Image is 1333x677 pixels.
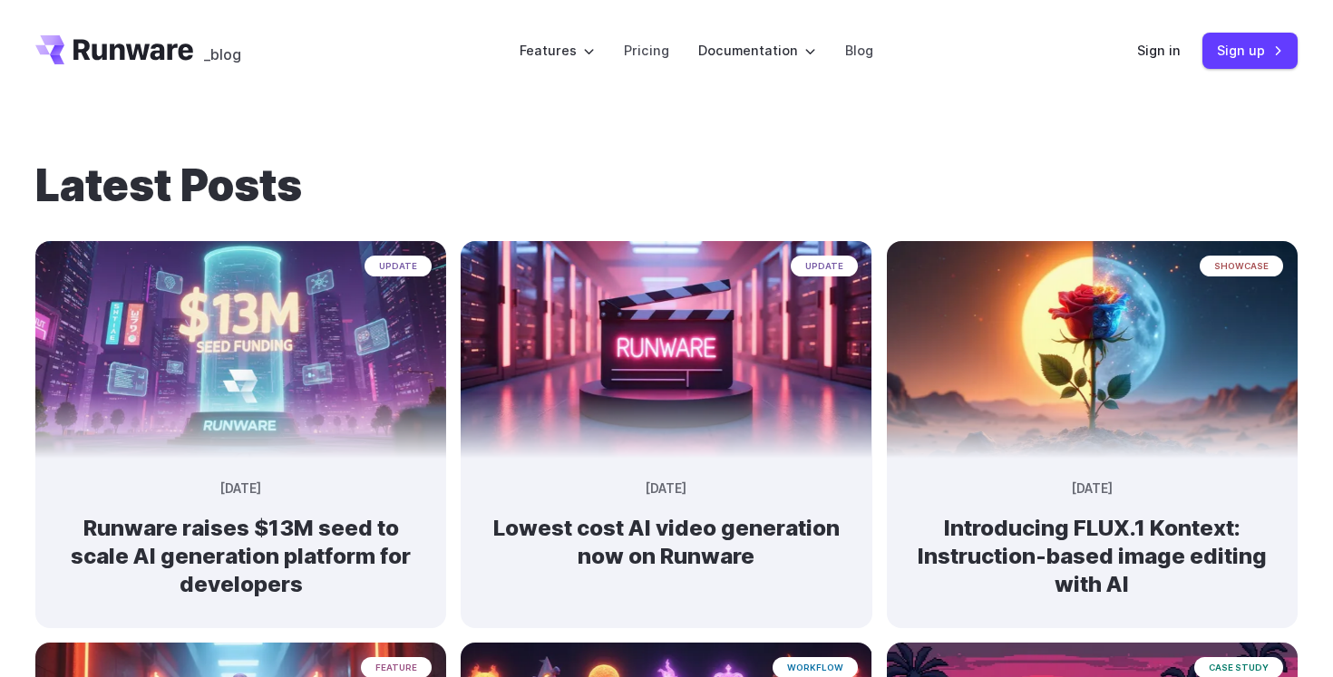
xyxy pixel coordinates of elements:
h2: Introducing FLUX.1 Kontext: Instruction-based image editing with AI [916,514,1269,599]
img: Futuristic city scene with neon lights showing Runware announcement of $13M seed funding in large... [35,241,446,459]
a: Futuristic city scene with neon lights showing Runware announcement of $13M seed funding in large... [35,444,446,628]
time: [DATE] [646,479,686,499]
img: Surreal rose in a desert landscape, split between day and night with the sun and moon aligned beh... [887,241,1298,459]
label: Documentation [698,40,816,61]
a: Blog [845,40,873,61]
h2: Runware raises $13M seed to scale AI generation platform for developers [64,514,417,599]
label: Features [520,40,595,61]
a: Surreal rose in a desert landscape, split between day and night with the sun and moon aligned beh... [887,444,1298,628]
a: _blog [204,35,241,64]
span: showcase [1200,256,1283,276]
time: [DATE] [1072,479,1113,499]
a: Sign in [1137,40,1181,61]
a: Neon-lit movie clapperboard with the word 'RUNWARE' in a futuristic server room update [DATE] Low... [461,444,871,600]
img: Neon-lit movie clapperboard with the word 'RUNWARE' in a futuristic server room [461,241,871,459]
h2: Lowest cost AI video generation now on Runware [490,514,842,570]
time: [DATE] [220,479,261,499]
a: Pricing [624,40,669,61]
span: _blog [204,47,241,62]
a: Go to / [35,35,193,64]
h1: Latest Posts [35,160,1298,212]
span: update [791,256,858,276]
a: Sign up [1202,33,1298,68]
span: update [365,256,432,276]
